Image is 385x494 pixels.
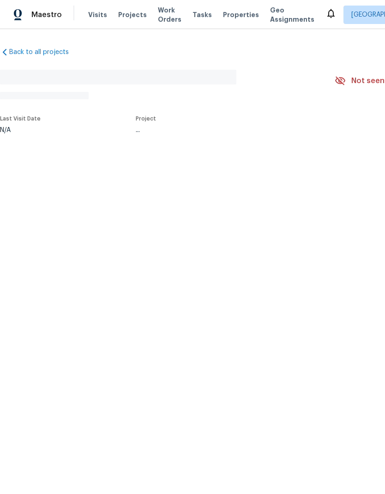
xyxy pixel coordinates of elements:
[192,12,212,18] span: Tasks
[223,10,259,19] span: Properties
[136,116,156,121] span: Project
[88,10,107,19] span: Visits
[270,6,314,24] span: Geo Assignments
[136,127,313,133] div: ...
[118,10,147,19] span: Projects
[158,6,181,24] span: Work Orders
[31,10,62,19] span: Maestro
